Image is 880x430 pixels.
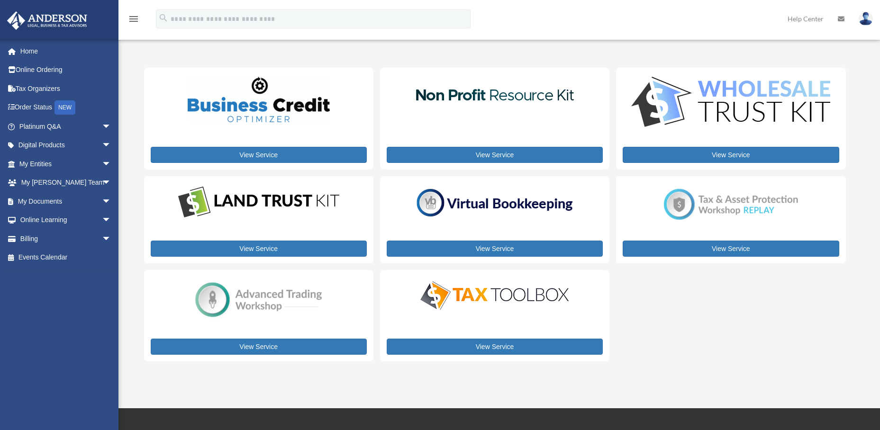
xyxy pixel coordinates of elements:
span: arrow_drop_down [102,117,121,136]
a: View Service [151,147,367,163]
a: Digital Productsarrow_drop_down [7,136,121,155]
a: Online Ordering [7,61,126,80]
a: My Entitiesarrow_drop_down [7,154,126,173]
img: Anderson Advisors Platinum Portal [4,11,90,30]
div: NEW [54,100,75,115]
span: arrow_drop_down [102,154,121,174]
i: search [158,13,169,23]
span: arrow_drop_down [102,192,121,211]
img: User Pic [859,12,873,26]
a: Online Learningarrow_drop_down [7,211,126,230]
span: arrow_drop_down [102,211,121,230]
span: arrow_drop_down [102,229,121,249]
a: View Service [623,147,839,163]
i: menu [128,13,139,25]
a: Events Calendar [7,248,126,267]
a: My [PERSON_NAME] Teamarrow_drop_down [7,173,126,192]
a: Home [7,42,126,61]
span: arrow_drop_down [102,136,121,155]
a: Order StatusNEW [7,98,126,117]
a: Platinum Q&Aarrow_drop_down [7,117,126,136]
a: Tax Organizers [7,79,126,98]
a: View Service [151,339,367,355]
a: View Service [387,147,603,163]
span: arrow_drop_down [102,173,121,193]
a: View Service [387,339,603,355]
a: View Service [387,241,603,257]
a: View Service [623,241,839,257]
a: menu [128,17,139,25]
a: Billingarrow_drop_down [7,229,126,248]
a: My Documentsarrow_drop_down [7,192,126,211]
a: View Service [151,241,367,257]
